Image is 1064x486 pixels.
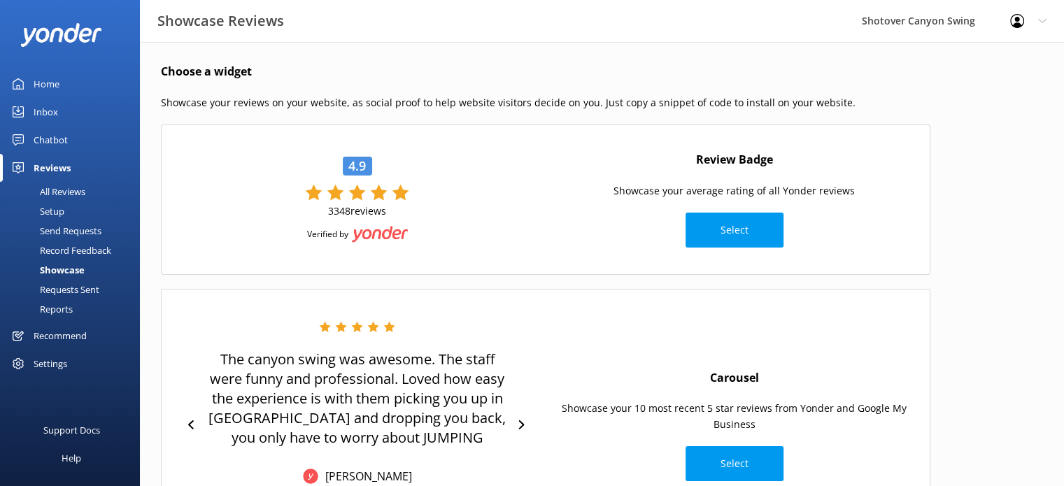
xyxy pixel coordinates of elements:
[21,23,101,46] img: yonder-white-logo.png
[34,98,58,126] div: Inbox
[161,63,930,81] h4: Choose a widget
[696,151,773,169] h4: Review Badge
[318,469,412,484] p: [PERSON_NAME]
[8,260,85,280] div: Showcase
[303,469,318,484] img: Yonder
[161,95,930,110] p: Showcase your reviews on your website, as social proof to help website visitors decide on you. Ju...
[34,322,87,350] div: Recommend
[686,446,783,481] button: Select
[613,183,855,199] p: Showcase your average rating of all Yonder reviews
[34,350,67,378] div: Settings
[8,241,140,260] a: Record Feedback
[62,444,81,472] div: Help
[8,280,99,299] div: Requests Sent
[348,157,366,174] p: 4.9
[8,241,111,260] div: Record Feedback
[710,369,759,387] h4: Carousel
[34,126,68,154] div: Chatbot
[43,416,100,444] div: Support Docs
[352,226,408,243] img: Yonder
[8,299,140,319] a: Reports
[328,204,386,217] p: 3348 reviews
[8,201,140,221] a: Setup
[8,182,140,201] a: All Reviews
[157,10,284,32] h3: Showcase Reviews
[203,350,511,448] p: The canyon swing was awesome. The staff were funny and professional. Loved how easy the experienc...
[8,221,101,241] div: Send Requests
[34,70,59,98] div: Home
[8,221,140,241] a: Send Requests
[8,299,73,319] div: Reports
[686,213,783,248] button: Select
[8,201,64,221] div: Setup
[8,280,140,299] a: Requests Sent
[8,260,140,280] a: Showcase
[8,182,85,201] div: All Reviews
[553,401,916,432] p: Showcase your 10 most recent 5 star reviews from Yonder and Google My Business
[307,228,348,240] p: Verified by
[34,154,71,182] div: Reviews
